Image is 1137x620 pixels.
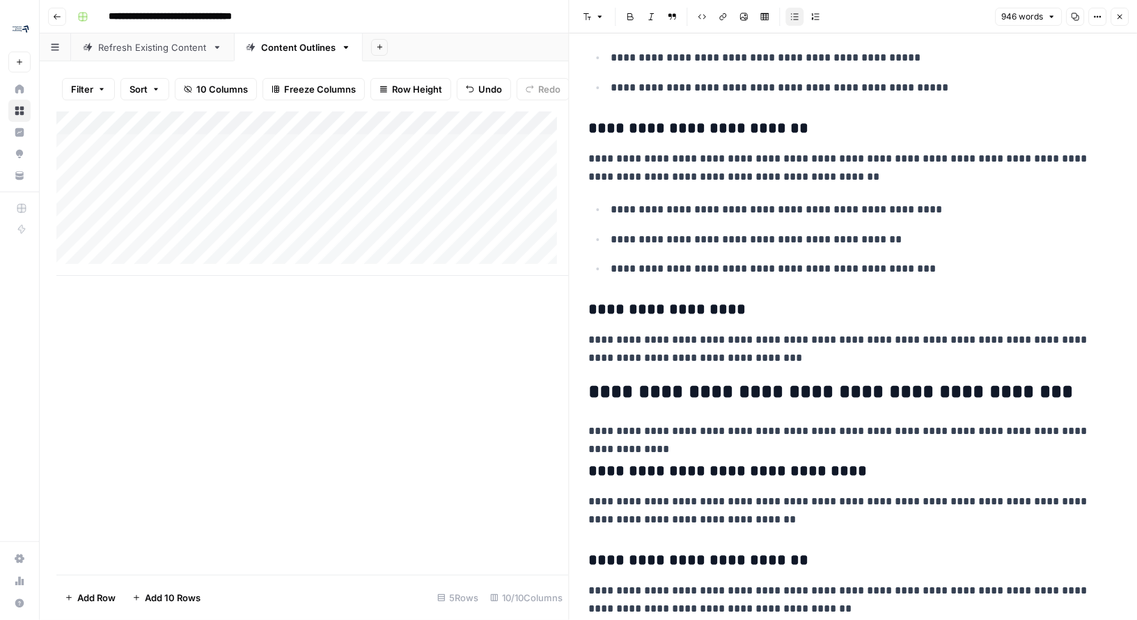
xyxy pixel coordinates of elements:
span: 946 words [1001,10,1043,23]
button: Add 10 Rows [124,587,209,609]
span: Row Height [392,82,442,96]
div: 10/10 Columns [485,587,569,609]
img: Compound Growth Logo [8,16,33,41]
span: Filter [71,82,93,96]
a: Content Outlines [234,33,363,61]
button: Sort [120,78,169,100]
span: Sort [130,82,148,96]
button: Filter [62,78,115,100]
a: Browse [8,100,31,122]
span: 10 Columns [196,82,248,96]
span: Undo [478,82,502,96]
button: Undo [457,78,511,100]
button: Help + Support [8,592,31,614]
a: Insights [8,121,31,144]
button: Redo [517,78,570,100]
a: Home [8,78,31,100]
a: Refresh Existing Content [71,33,234,61]
span: Redo [538,82,560,96]
a: Your Data [8,164,31,187]
div: 5 Rows [432,587,485,609]
div: Refresh Existing Content [98,40,207,54]
span: Freeze Columns [284,82,356,96]
div: Content Outlines [261,40,336,54]
button: Add Row [56,587,124,609]
a: Settings [8,548,31,570]
button: Row Height [370,78,451,100]
span: Add Row [77,591,116,605]
button: Workspace: Compound Growth [8,11,31,46]
button: 10 Columns [175,78,257,100]
a: Opportunities [8,143,31,165]
button: Freeze Columns [262,78,365,100]
button: 946 words [995,8,1062,26]
a: Usage [8,570,31,592]
span: Add 10 Rows [145,591,201,605]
